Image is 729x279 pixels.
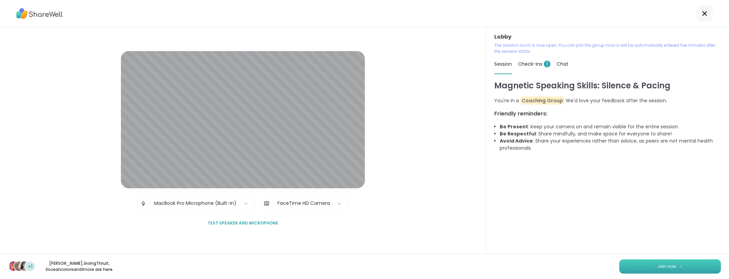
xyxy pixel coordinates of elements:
[14,261,24,271] img: GoingThruIt
[658,263,676,270] span: Join now
[518,61,550,67] span: Check-ins
[544,61,550,67] span: 1
[494,42,721,55] p: The session room is now open. You can join the group now or will be automatically entered five mi...
[272,197,274,210] span: |
[20,261,29,271] img: 3oceancolors
[9,261,18,271] img: Lisa_LaCroix
[277,200,330,207] div: FaceTime HD Camera
[500,130,721,137] li: : Share mindfully, and make space for everyone to share!
[16,6,63,21] img: ShareWell Logo
[264,197,270,210] img: Camera
[28,263,33,270] span: +1
[494,33,721,41] h3: Lobby
[205,216,281,230] button: Test speaker and microphone
[619,259,721,274] button: Join now
[140,197,146,210] img: Microphone
[494,80,721,92] h1: Magnetic Speaking Skills: Silence & Pacing
[679,264,683,268] img: ShareWell Logomark
[208,220,278,226] span: Test speaker and microphone
[500,123,528,130] b: Be Present
[500,130,536,137] b: Be Respectful
[154,200,236,207] div: MacBook Pro Microphone (Built-in)
[520,96,564,105] span: Coaching Group
[557,61,568,67] span: Chat
[500,137,721,152] li: : Share your experiences rather than advice, as peers are not mental health professionals.
[494,61,512,67] span: Session
[494,110,721,118] h3: Friendly reminders:
[494,97,721,104] p: You're in a We'd love your feedback after the session.
[500,137,533,144] b: Avoid Advice
[500,123,721,130] li: : Keep your camera on and remain visible for the entire session.
[41,260,117,273] p: [PERSON_NAME] , GoingThruIt , 3oceancolors and 1 more are here.
[149,197,151,210] span: |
